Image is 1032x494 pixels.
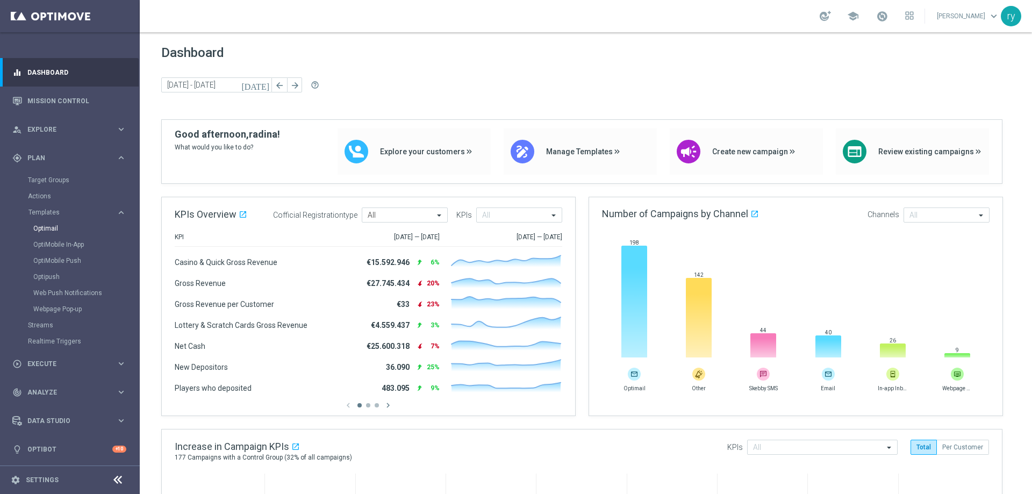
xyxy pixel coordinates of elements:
div: Realtime Triggers [28,333,139,349]
div: Optimail [33,220,139,237]
span: Explore [27,126,116,133]
span: school [847,10,859,22]
button: gps_fixed Plan keyboard_arrow_right [12,154,127,162]
button: person_search Explore keyboard_arrow_right [12,125,127,134]
span: Templates [28,209,105,216]
div: OptiMobile In-App [33,237,139,253]
div: Actions [28,188,139,204]
i: keyboard_arrow_right [116,387,126,397]
i: track_changes [12,388,22,397]
div: Streams [28,317,139,333]
div: Analyze [12,388,116,397]
button: Templates keyboard_arrow_right [28,208,127,217]
i: keyboard_arrow_right [116,359,126,369]
a: Optimail [33,224,112,233]
a: Dashboard [27,58,126,87]
div: Plan [12,153,116,163]
button: play_circle_outline Execute keyboard_arrow_right [12,360,127,368]
div: Web Push Notifications [33,285,139,301]
div: +10 [112,446,126,453]
a: Settings [26,477,59,483]
span: Plan [27,155,116,161]
div: Webpage Pop-up [33,301,139,317]
div: Optibot [12,435,126,463]
i: keyboard_arrow_right [116,207,126,218]
button: track_changes Analyze keyboard_arrow_right [12,388,127,397]
div: ry [1001,6,1021,26]
button: equalizer Dashboard [12,68,127,77]
a: Webpage Pop-up [33,305,112,313]
div: Execute [12,359,116,369]
a: [PERSON_NAME]keyboard_arrow_down [936,8,1001,24]
a: OptiMobile Push [33,256,112,265]
span: Data Studio [27,418,116,424]
span: Execute [27,361,116,367]
i: play_circle_outline [12,359,22,369]
a: Target Groups [28,176,112,184]
i: lightbulb [12,445,22,454]
a: OptiMobile In-App [33,240,112,249]
button: Mission Control [12,97,127,105]
div: Data Studio [12,416,116,426]
i: gps_fixed [12,153,22,163]
button: Data Studio keyboard_arrow_right [12,417,127,425]
i: keyboard_arrow_right [116,153,126,163]
a: Web Push Notifications [33,289,112,297]
div: Templates [28,209,116,216]
i: keyboard_arrow_right [116,124,126,134]
div: Templates [28,204,139,317]
div: Mission Control [12,87,126,115]
span: keyboard_arrow_down [988,10,1000,22]
span: Analyze [27,389,116,396]
i: person_search [12,125,22,134]
div: Dashboard [12,58,126,87]
a: Mission Control [27,87,126,115]
i: equalizer [12,68,22,77]
div: Explore [12,125,116,134]
a: Optipush [33,273,112,281]
button: lightbulb Optibot +10 [12,445,127,454]
a: Actions [28,192,112,201]
div: Optipush [33,269,139,285]
a: Streams [28,321,112,330]
a: Optibot [27,435,112,463]
div: OptiMobile Push [33,253,139,269]
a: Realtime Triggers [28,337,112,346]
i: settings [11,475,20,485]
div: Target Groups [28,172,139,188]
i: keyboard_arrow_right [116,416,126,426]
